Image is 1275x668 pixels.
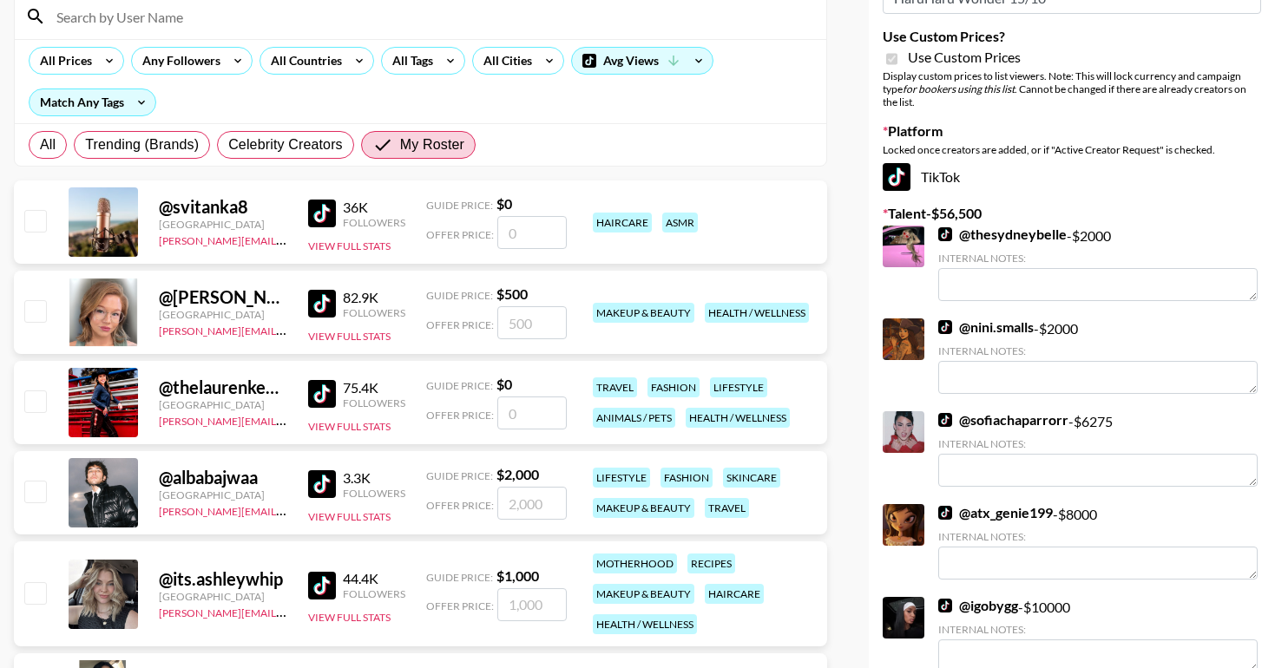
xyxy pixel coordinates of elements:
[938,597,1018,614] a: @igobygg
[159,321,416,337] a: [PERSON_NAME][EMAIL_ADDRESS][DOMAIN_NAME]
[908,49,1021,66] span: Use Custom Prices
[308,470,336,498] img: TikTok
[883,143,1261,156] div: Locked once creators are added, or if "Active Creator Request" is checked.
[426,318,494,331] span: Offer Price:
[426,379,493,392] span: Guide Price:
[426,199,493,212] span: Guide Price:
[572,48,713,74] div: Avg Views
[308,239,391,252] button: View Full Stats
[343,216,405,229] div: Followers
[497,487,567,520] input: 2,000
[593,408,675,428] div: animals / pets
[938,530,1258,543] div: Internal Notes:
[343,379,405,396] div: 75.4K
[308,330,391,343] button: View Full Stats
[400,134,464,155] span: My Roster
[647,377,700,397] div: fashion
[159,467,287,488] div: @ albabajwaa
[496,567,539,584] strong: $ 1,000
[497,396,567,429] input: 0
[938,504,1258,580] div: - $ 8000
[426,228,494,241] span: Offer Price:
[426,469,493,482] span: Guide Price:
[132,48,224,74] div: Any Followers
[593,584,694,604] div: makeup & beauty
[426,409,494,422] span: Offer Price:
[497,216,567,249] input: 0
[593,377,637,397] div: travel
[308,420,391,433] button: View Full Stats
[662,213,698,232] div: asmr
[343,306,405,319] div: Followers
[496,466,539,482] strong: $ 2,000
[308,200,336,227] img: TikTok
[343,487,405,500] div: Followers
[159,398,287,411] div: [GEOGRAPHIC_DATA]
[343,570,405,587] div: 44.4K
[308,380,336,408] img: TikTok
[343,199,405,216] div: 36K
[159,308,287,321] div: [GEOGRAPHIC_DATA]
[426,571,493,584] span: Guide Price:
[705,584,764,604] div: haircare
[426,289,493,302] span: Guide Price:
[938,437,1258,450] div: Internal Notes:
[343,469,405,487] div: 3.3K
[496,195,512,212] strong: $ 0
[343,396,405,409] div: Followers
[426,599,494,612] span: Offer Price:
[687,553,735,573] div: recipes
[938,623,1258,636] div: Internal Notes:
[228,134,343,155] span: Celebrity Creators
[308,510,391,523] button: View Full Stats
[343,289,405,306] div: 82.9K
[308,611,391,624] button: View Full Stats
[883,163,1261,191] div: TikTok
[903,82,1015,95] em: for bookers using this list
[159,501,416,518] a: [PERSON_NAME][EMAIL_ADDRESS][DOMAIN_NAME]
[938,506,952,520] img: TikTok
[938,411,1258,487] div: - $ 6275
[159,488,287,501] div: [GEOGRAPHIC_DATA]
[382,48,437,74] div: All Tags
[938,413,952,427] img: TikTok
[593,614,697,634] div: health / wellness
[938,226,1258,301] div: - $ 2000
[883,205,1261,222] label: Talent - $ 56,500
[159,590,287,603] div: [GEOGRAPHIC_DATA]
[473,48,536,74] div: All Cities
[938,227,952,241] img: TikTok
[343,587,405,600] div: Followers
[705,498,749,518] div: travel
[593,498,694,518] div: makeup & beauty
[85,134,199,155] span: Trending (Brands)
[938,599,952,612] img: TikTok
[496,376,512,392] strong: $ 0
[710,377,767,397] div: lifestyle
[159,568,287,590] div: @ its.ashleywhip
[159,231,416,247] a: [PERSON_NAME][EMAIL_ADDRESS][DOMAIN_NAME]
[938,318,1258,394] div: - $ 2000
[40,134,56,155] span: All
[159,411,416,428] a: [PERSON_NAME][EMAIL_ADDRESS][DOMAIN_NAME]
[938,252,1258,265] div: Internal Notes:
[308,290,336,318] img: TikTok
[593,553,677,573] div: motherhood
[30,48,95,74] div: All Prices
[938,504,1053,521] a: @atx_genie199
[938,318,1034,336] a: @nini.smalls
[497,306,567,339] input: 500
[938,411,1068,429] a: @sofiachaparrorr
[938,226,1067,243] a: @thesydneybelle
[883,69,1261,108] div: Display custom prices to list viewers. Note: This will lock currency and campaign type . Cannot b...
[593,303,694,323] div: makeup & beauty
[938,320,952,334] img: TikTok
[661,468,713,488] div: fashion
[496,285,528,302] strong: $ 500
[260,48,345,74] div: All Countries
[883,122,1261,140] label: Platform
[705,303,809,323] div: health / wellness
[593,468,650,488] div: lifestyle
[159,603,416,619] a: [PERSON_NAME][EMAIL_ADDRESS][DOMAIN_NAME]
[883,163,910,191] img: TikTok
